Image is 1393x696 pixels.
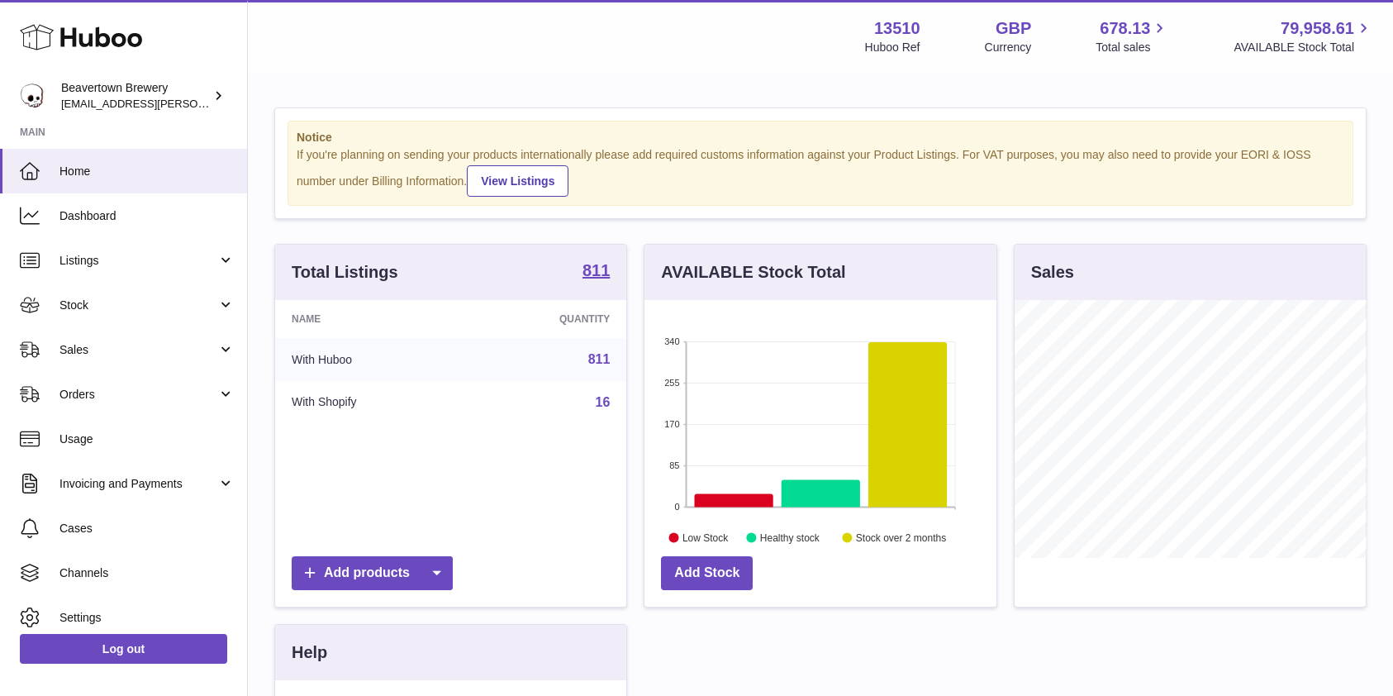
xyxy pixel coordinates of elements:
[588,352,611,366] a: 811
[682,532,729,543] text: Low Stock
[275,338,464,381] td: With Huboo
[292,641,327,664] h3: Help
[292,261,398,284] h3: Total Listings
[1234,40,1373,55] span: AVAILABLE Stock Total
[297,147,1344,197] div: If you're planning on sending your products internationally please add required customs informati...
[1281,17,1354,40] span: 79,958.61
[59,342,217,358] span: Sales
[61,97,331,110] span: [EMAIL_ADDRESS][PERSON_NAME][DOMAIN_NAME]
[59,565,235,581] span: Channels
[865,40,920,55] div: Huboo Ref
[297,130,1344,145] strong: Notice
[464,300,626,338] th: Quantity
[582,262,610,279] strong: 811
[996,17,1031,40] strong: GBP
[1100,17,1150,40] span: 678.13
[670,460,680,470] text: 85
[59,208,235,224] span: Dashboard
[664,336,679,346] text: 340
[59,298,217,313] span: Stock
[275,381,464,424] td: With Shopify
[59,431,235,447] span: Usage
[856,532,946,543] text: Stock over 2 months
[1096,40,1169,55] span: Total sales
[59,521,235,536] span: Cases
[59,610,235,626] span: Settings
[596,395,611,409] a: 16
[1031,261,1074,284] h3: Sales
[664,378,679,388] text: 255
[20,634,227,664] a: Log out
[275,300,464,338] th: Name
[1096,17,1169,55] a: 678.13 Total sales
[985,40,1032,55] div: Currency
[582,262,610,282] a: 811
[874,17,920,40] strong: 13510
[20,83,45,108] img: kit.lowe@beavertownbrewery.co.uk
[1234,17,1373,55] a: 79,958.61 AVAILABLE Stock Total
[760,532,820,543] text: Healthy stock
[59,253,217,269] span: Listings
[467,165,568,197] a: View Listings
[59,476,217,492] span: Invoicing and Payments
[664,419,679,429] text: 170
[59,164,235,179] span: Home
[61,80,210,112] div: Beavertown Brewery
[675,502,680,512] text: 0
[59,387,217,403] span: Orders
[661,261,845,284] h3: AVAILABLE Stock Total
[661,556,753,590] a: Add Stock
[292,556,453,590] a: Add products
